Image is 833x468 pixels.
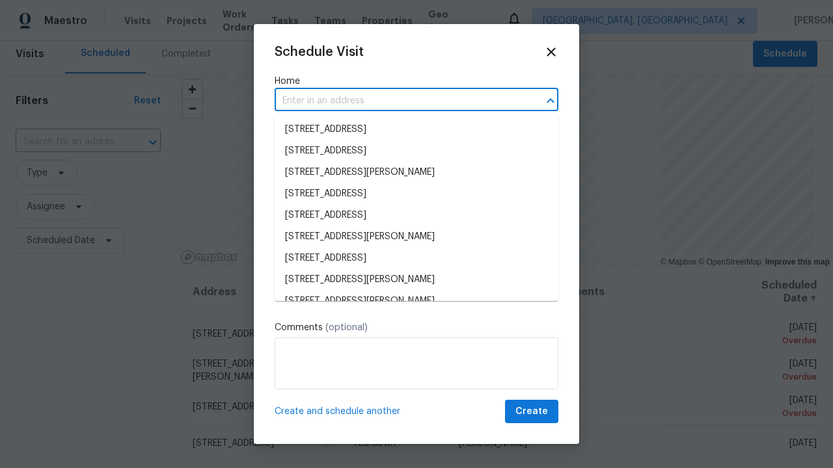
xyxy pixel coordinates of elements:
li: [STREET_ADDRESS][PERSON_NAME] [275,226,558,248]
label: Comments [275,321,558,334]
li: [STREET_ADDRESS] [275,205,558,226]
li: [STREET_ADDRESS] [275,248,558,269]
label: Home [275,75,558,88]
li: [STREET_ADDRESS] [275,140,558,162]
input: Enter in an address [275,91,522,111]
span: (optional) [325,323,368,332]
span: Create and schedule another [275,405,400,418]
span: Create [515,404,548,420]
span: Close [544,45,558,59]
button: Close [541,92,560,110]
button: Create [505,400,558,424]
span: Schedule Visit [275,45,364,58]
li: [STREET_ADDRESS] [275,183,558,205]
li: [STREET_ADDRESS] [275,119,558,140]
li: [STREET_ADDRESS][PERSON_NAME] [275,162,558,183]
li: [STREET_ADDRESS][PERSON_NAME] [275,269,558,291]
li: [STREET_ADDRESS][PERSON_NAME] [275,291,558,312]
